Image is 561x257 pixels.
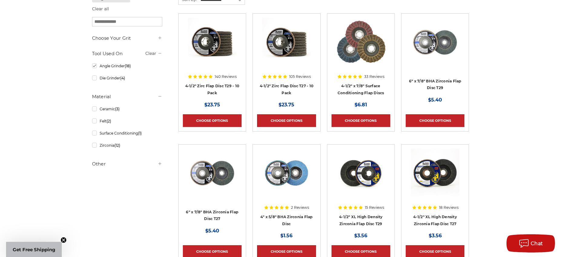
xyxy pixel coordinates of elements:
[185,84,239,95] a: 4-1/2" Zirc Flap Disc T29 - 10 Pack
[332,149,390,208] a: 4-1/2" XL High Density Zirconia Flap Disc T29
[125,64,131,68] span: (18)
[428,97,442,103] span: $5.40
[6,242,62,257] div: Get Free ShippingClose teaser
[411,149,459,197] img: 4-1/2" XL High Density Zirconia Flap Disc T27
[183,114,242,127] a: Choose Options
[260,215,313,226] a: 4" x 5/8" BHA Zirconia Flap Disc
[92,50,162,57] h5: Tool Used On
[183,18,242,77] a: 4.5" Black Hawk Zirconia Flap Disc 10 Pack
[92,35,162,42] h5: Choose Your Grit
[188,149,236,197] img: Coarse 36 grit BHA Zirconia flap disc, 6-inch, flat T27 for aggressive material removal
[337,149,385,197] img: 4-1/2" XL High Density Zirconia Flap Disc T29
[13,247,55,252] span: Get Free Shipping
[406,18,464,77] a: Black Hawk 6 inch T29 coarse flap discs, 36 grit for efficient material removal
[92,73,162,83] a: Die Grinder
[183,149,242,208] a: Coarse 36 grit BHA Zirconia flap disc, 6-inch, flat T27 for aggressive material removal
[92,140,162,151] a: Zirconia
[338,84,384,95] a: 4-1/2" x 7/8" Surface Conditioning Flap Discs
[280,233,292,239] span: $1.56
[92,128,162,139] a: Surface Conditioning
[92,116,162,126] a: Felt
[336,18,386,66] img: Scotch brite flap discs
[332,18,390,77] a: Scotch brite flap discs
[411,18,459,66] img: Black Hawk 6 inch T29 coarse flap discs, 36 grit for efficient material removal
[61,237,67,243] button: Close teaser
[289,75,311,78] span: 105 Reviews
[262,18,311,66] img: Black Hawk 4-1/2" x 7/8" Flap Disc Type 27 - 10 Pack
[429,233,442,239] span: $3.56
[92,93,162,100] h5: Material
[354,233,367,239] span: $3.56
[507,234,555,252] button: Chat
[291,206,309,209] span: 2 Reviews
[257,149,316,208] a: 4-inch BHA Zirconia flap disc with 40 grit designed for aggressive metal sanding and grinding
[92,61,162,71] a: Angle Grinder
[365,206,384,209] span: 15 Reviews
[332,114,390,127] a: Choose Options
[257,114,316,127] a: Choose Options
[406,149,464,208] a: 4-1/2" XL High Density Zirconia Flap Disc T27
[439,206,459,209] span: 18 Reviews
[115,107,120,111] span: (3)
[413,215,457,226] a: 4-1/2" XL High Density Zirconia Flap Disc T27
[355,102,367,108] span: $6.81
[364,75,384,78] span: 33 Reviews
[188,18,236,66] img: 4.5" Black Hawk Zirconia Flap Disc 10 Pack
[114,143,120,148] span: (12)
[92,6,109,12] a: Clear all
[215,75,237,78] span: 140 Reviews
[92,160,162,168] h5: Other
[186,210,238,221] a: 6" x 7/8" BHA Zirconia Flap Disc T27
[279,102,294,108] span: $23.75
[204,102,220,108] span: $23.75
[409,79,461,90] a: 6" x 7/8" BHA Zirconia Flap Disc T29
[92,104,162,114] a: Ceramic
[120,76,125,80] span: (4)
[205,228,219,234] span: $5.40
[257,18,316,77] a: Black Hawk 4-1/2" x 7/8" Flap Disc Type 27 - 10 Pack
[262,149,311,197] img: 4-inch BHA Zirconia flap disc with 40 grit designed for aggressive metal sanding and grinding
[531,241,543,246] span: Chat
[339,215,383,226] a: 4-1/2" XL High Density Zirconia Flap Disc T29
[145,51,156,56] a: Clear
[107,119,111,123] span: (2)
[406,114,464,127] a: Choose Options
[138,131,142,135] span: (1)
[260,84,314,95] a: 4-1/2" Zirc Flap Disc T27 - 10 Pack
